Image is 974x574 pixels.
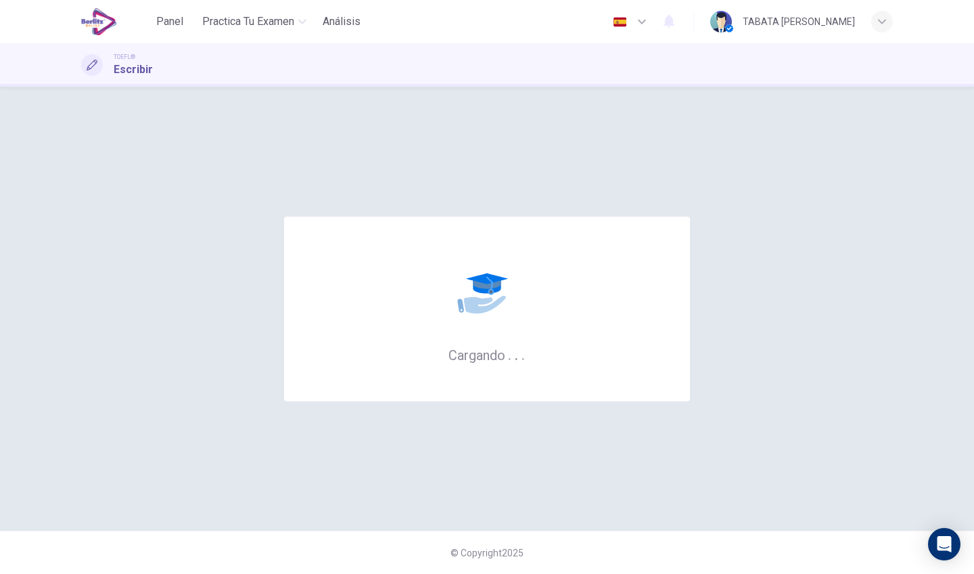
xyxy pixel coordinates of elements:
div: TABATA [PERSON_NAME] [743,14,855,30]
img: es [611,17,628,27]
h1: Escribir [114,62,153,78]
span: Análisis [323,14,361,30]
img: EduSynch logo [81,8,117,35]
h6: . [514,343,519,365]
div: Open Intercom Messenger [928,528,960,560]
a: EduSynch logo [81,8,148,35]
button: Análisis [317,9,366,34]
span: © Copyright 2025 [450,548,524,558]
h6: . [521,343,526,365]
span: TOEFL® [114,52,135,62]
button: Panel [148,9,191,34]
h6: . [507,343,512,365]
button: Practica tu examen [197,9,312,34]
img: Profile picture [710,11,732,32]
span: Panel [156,14,183,30]
h6: Cargando [448,346,526,363]
span: Practica tu examen [202,14,294,30]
